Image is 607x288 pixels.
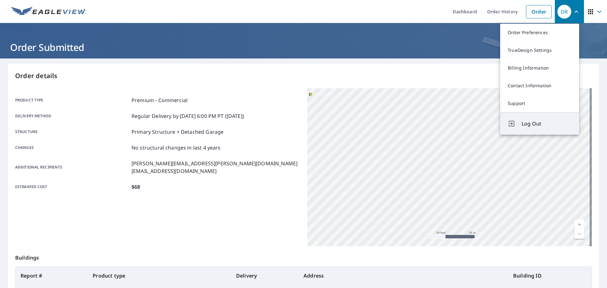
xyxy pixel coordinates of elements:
[132,144,221,151] p: No structural changes in last 4 years
[15,71,592,81] p: Order details
[500,24,579,41] a: Order Preferences
[500,77,579,95] a: Contact Information
[508,267,592,285] th: Building ID
[557,5,571,19] div: DR
[15,183,129,191] p: Estimated cost
[15,246,592,267] p: Buildings
[15,96,129,104] p: Product type
[298,267,508,285] th: Address
[132,112,244,120] p: Regular Delivery by [DATE] 6:00 PM PT ([DATE])
[11,7,86,16] img: EV Logo
[8,41,599,54] h1: Order Submitted
[132,183,140,191] p: $68
[15,112,129,120] p: Delivery method
[500,41,579,59] a: TrueDesign Settings
[132,128,224,136] p: Primary Structure + Detached Garage
[526,5,552,18] a: Order
[15,144,129,151] p: Changes
[500,95,579,112] a: Support
[231,267,298,285] th: Delivery
[500,112,579,135] button: Log Out
[132,167,297,175] p: [EMAIL_ADDRESS][DOMAIN_NAME]
[132,96,187,104] p: Premium - Commercial
[575,229,584,239] a: Current Level 19, Zoom Out
[522,120,572,127] span: Log Out
[15,160,129,175] p: Additional recipients
[132,160,297,167] p: [PERSON_NAME][EMAIL_ADDRESS][PERSON_NAME][DOMAIN_NAME]
[575,220,584,229] a: Current Level 19, Zoom In
[88,267,231,285] th: Product type
[15,267,88,285] th: Report #
[500,59,579,77] a: Billing Information
[15,128,129,136] p: Structure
